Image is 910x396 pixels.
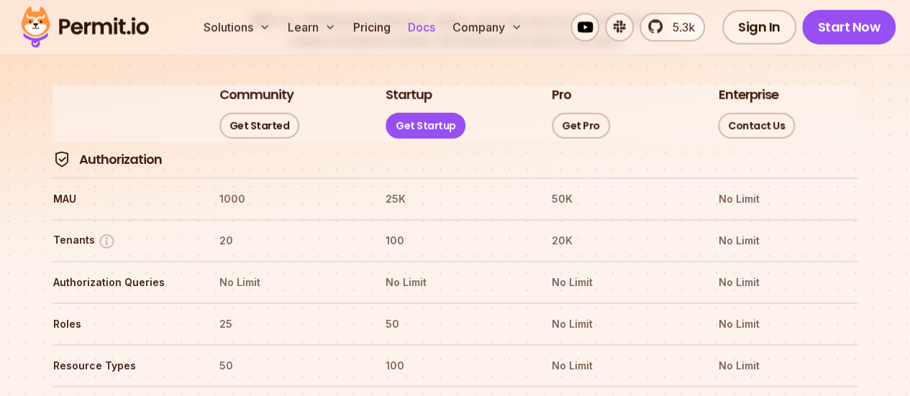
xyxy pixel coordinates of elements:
[718,113,795,139] a: Contact Us
[385,229,525,252] th: 100
[53,232,116,250] button: Tenants
[640,13,705,42] a: 5.3k
[53,354,193,377] th: Resource Types
[664,19,695,36] span: 5.3k
[552,113,610,139] a: Get Pro
[53,188,193,211] th: MAU
[53,313,193,336] th: Roles
[14,3,155,52] img: Permit logo
[717,313,857,336] th: No Limit
[386,86,432,104] h3: Startup
[717,271,857,294] th: No Limit
[219,271,359,294] th: No Limit
[447,13,528,42] button: Company
[552,86,571,104] h3: Pro
[402,13,441,42] a: Docs
[347,13,396,42] a: Pricing
[717,229,857,252] th: No Limit
[717,354,857,377] th: No Limit
[219,188,359,211] th: 1000
[551,313,691,336] th: No Limit
[282,13,342,42] button: Learn
[718,86,778,104] h3: Enterprise
[385,188,525,211] th: 25K
[219,86,294,104] h3: Community
[219,113,300,139] a: Get Started
[385,271,525,294] th: No Limit
[79,151,162,169] h4: Authorization
[53,271,193,294] th: Authorization Queries
[219,354,359,377] th: 50
[722,10,796,45] a: Sign In
[53,151,70,168] img: Authorization
[717,188,857,211] th: No Limit
[802,10,896,45] a: Start Now
[551,188,691,211] th: 50K
[219,229,359,252] th: 20
[386,113,466,139] a: Get Startup
[551,354,691,377] th: No Limit
[385,354,525,377] th: 100
[551,271,691,294] th: No Limit
[551,229,691,252] th: 20K
[385,313,525,336] th: 50
[198,13,276,42] button: Solutions
[219,313,359,336] th: 25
